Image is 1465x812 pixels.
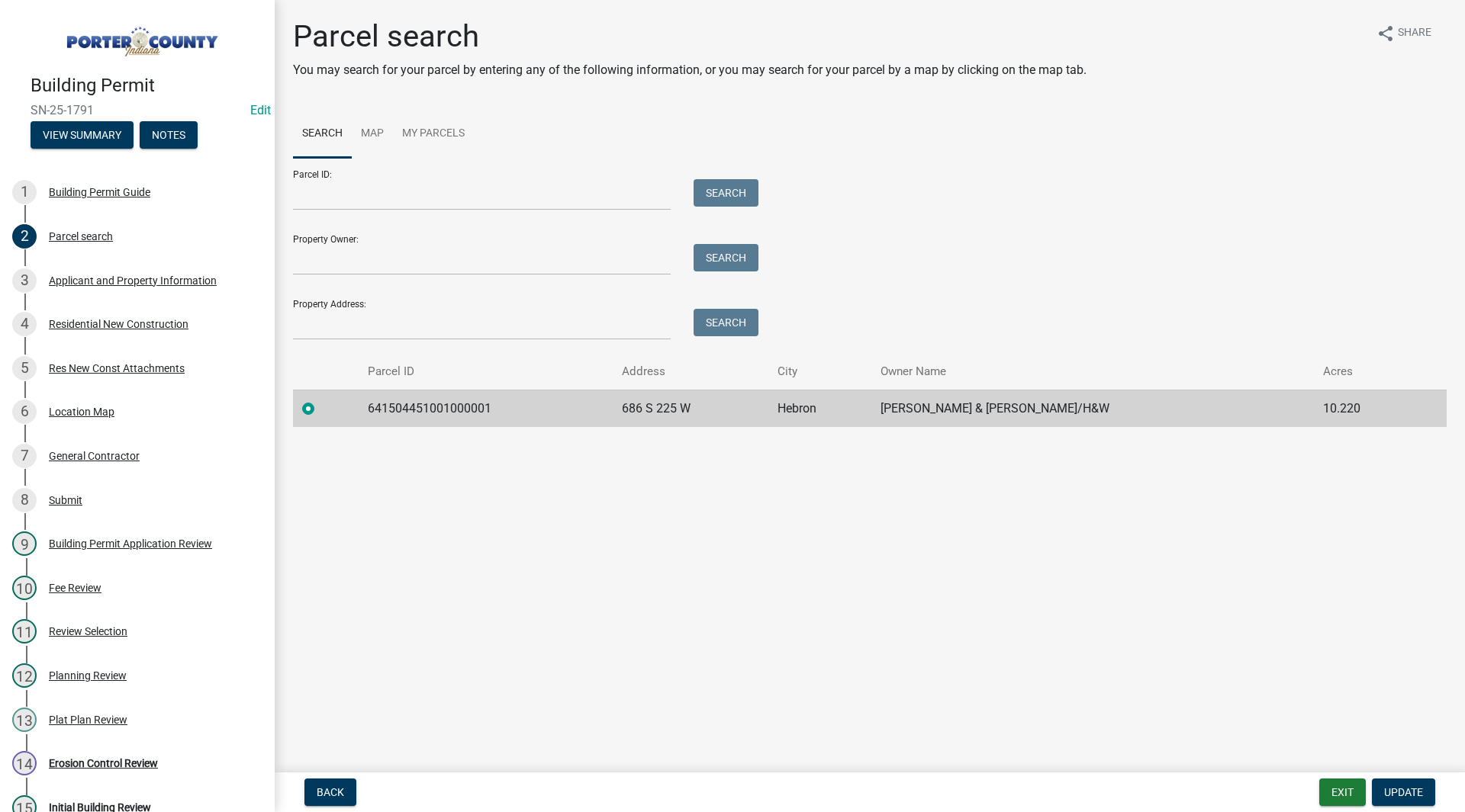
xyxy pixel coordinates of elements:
[352,110,393,159] a: Map
[49,495,82,505] div: Submit
[871,354,1314,390] th: Owner Name
[12,708,37,732] div: 13
[694,179,758,207] button: Search
[1384,786,1423,798] span: Update
[49,538,212,549] div: Building Permit Application Review
[359,390,613,427] td: 641504451001000001
[12,312,37,336] div: 4
[359,354,613,390] th: Parcel ID
[49,231,113,242] div: Parcel search
[12,531,37,556] div: 9
[49,406,114,417] div: Location Map
[1398,24,1431,43] span: Share
[140,121,198,149] button: Notes
[12,751,37,775] div: 14
[768,390,871,427] td: Hebron
[49,670,127,681] div: Planning Review
[871,390,1314,427] td: [PERSON_NAME] & [PERSON_NAME]/H&W
[49,714,127,725] div: Plat Plan Review
[31,103,244,117] span: SN-25-1791
[31,130,134,142] wm-modal-confirm: Summary
[1319,778,1366,806] button: Exit
[304,778,356,806] button: Back
[613,390,768,427] td: 686 S 225 W
[293,18,1087,55] h1: Parcel search
[1314,390,1414,427] td: 10.220
[317,786,344,798] span: Back
[12,663,37,688] div: 12
[1364,18,1444,48] button: shareShare
[12,180,37,204] div: 1
[49,626,127,637] div: Review Selection
[31,16,250,59] img: Porter County, Indiana
[31,75,262,97] h4: Building Permit
[12,576,37,600] div: 10
[49,758,158,769] div: Erosion Control Review
[694,309,758,336] button: Search
[49,275,217,286] div: Applicant and Property Information
[31,121,134,149] button: View Summary
[250,103,271,117] a: Edit
[613,354,768,390] th: Address
[293,61,1087,79] p: You may search for your parcel by entering any of the following information, or you may search fo...
[140,130,198,142] wm-modal-confirm: Notes
[1314,354,1414,390] th: Acres
[49,187,150,197] div: Building Permit Guide
[12,356,37,380] div: 5
[49,451,140,461] div: General Contractor
[1376,24,1395,43] i: share
[49,583,101,593] div: Fee Review
[768,354,871,390] th: City
[49,363,185,374] div: Res New Const Attachments
[1372,778,1435,806] button: Update
[12,619,37,644] div: 11
[12,400,37,424] div: 6
[393,110,474,159] a: My Parcels
[694,244,758,271] button: Search
[250,103,271,117] wm-modal-confirm: Edit Application Number
[12,488,37,512] div: 8
[12,444,37,468] div: 7
[49,319,188,329] div: Residential New Construction
[12,268,37,293] div: 3
[293,110,352,159] a: Search
[12,224,37,249] div: 2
